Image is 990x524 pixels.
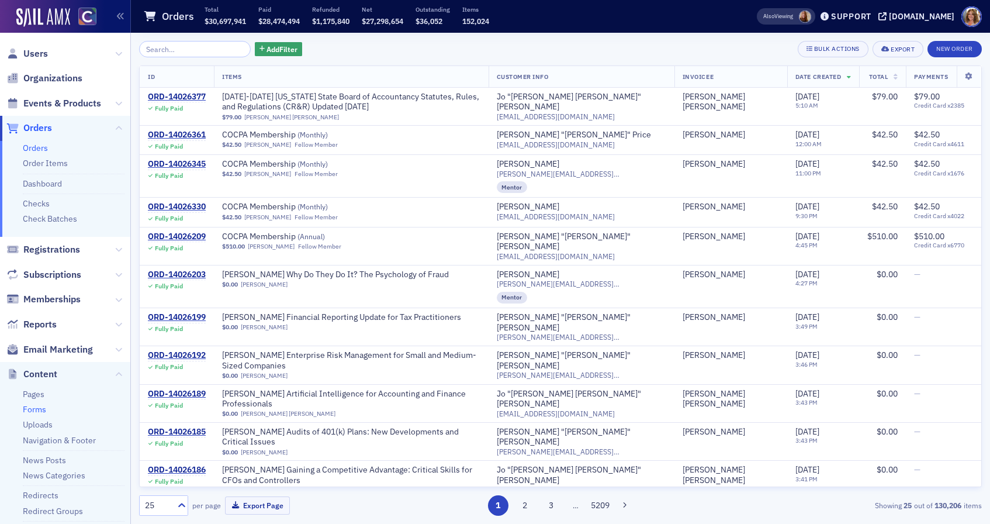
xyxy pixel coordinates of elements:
[683,232,779,242] span: Kirk McGill
[155,172,183,180] div: Fully Paid
[683,465,779,485] span: Jo Ann Giddings
[795,464,819,475] span: [DATE]
[241,410,335,418] a: [PERSON_NAME] [PERSON_NAME]
[155,325,183,333] div: Fully Paid
[222,350,480,371] a: [PERSON_NAME] Enterprise Risk Management for Small and Medium-Sized Companies
[222,323,238,331] span: $0.00
[927,43,982,53] a: New Order
[23,318,57,331] span: Reports
[709,500,982,511] div: Showing out of items
[148,92,206,102] a: ORD-14026377
[222,270,449,280] span: Surgent's Why Do They Do It? The Psychology of Fraud
[831,11,871,22] div: Support
[222,270,449,280] a: [PERSON_NAME] Why Do They Do It? The Psychology of Fraud
[148,465,206,475] div: ORD-14026186
[148,270,206,280] div: ORD-14026203
[23,97,101,110] span: Events & Products
[297,232,325,241] span: ( Annual )
[258,5,300,13] p: Paid
[683,312,745,323] a: [PERSON_NAME]
[222,159,369,170] span: COCPA Membership
[23,368,57,381] span: Content
[23,506,83,516] a: Redirect Groups
[192,500,221,511] label: per page
[497,212,615,221] span: [EMAIL_ADDRESS][DOMAIN_NAME]
[933,500,964,511] strong: 130,206
[222,130,369,140] a: COCPA Membership (Monthly)
[297,202,328,211] span: ( Monthly )
[590,495,611,516] button: 5209
[795,312,819,322] span: [DATE]
[244,141,291,149] a: [PERSON_NAME]
[23,158,68,168] a: Order Items
[16,8,70,27] img: SailAMX
[795,140,822,148] time: 12:00 AM
[497,280,666,288] span: [PERSON_NAME][EMAIL_ADDRESS][DOMAIN_NAME]
[222,243,245,250] span: $510.00
[795,201,819,212] span: [DATE]
[795,436,818,444] time: 3:43 PM
[241,323,288,331] a: [PERSON_NAME]
[148,159,206,170] div: ORD-14026345
[6,97,101,110] a: Events & Products
[683,389,779,409] a: [PERSON_NAME] [PERSON_NAME]
[914,170,973,177] span: Credit Card x1676
[222,232,369,242] span: COCPA Membership
[683,130,745,140] a: [PERSON_NAME]
[6,72,82,85] a: Organizations
[683,270,745,280] a: [PERSON_NAME]
[877,350,898,360] span: $0.00
[683,427,745,437] a: [PERSON_NAME]
[155,402,183,409] div: Fully Paid
[497,312,666,333] a: [PERSON_NAME] "[PERSON_NAME]" [PERSON_NAME]
[222,130,369,140] span: COCPA Membership
[878,12,958,20] button: [DOMAIN_NAME]
[914,91,940,102] span: $79.00
[23,178,62,189] a: Dashboard
[683,202,779,212] span: Christina Lynch
[6,243,80,256] a: Registrations
[497,333,666,342] span: [PERSON_NAME][EMAIL_ADDRESS][PERSON_NAME][PERSON_NAME][DOMAIN_NAME]
[23,122,52,135] span: Orders
[497,350,666,371] a: [PERSON_NAME] "[PERSON_NAME]" [PERSON_NAME]
[222,427,480,447] a: [PERSON_NAME] Audits of 401(k) Plans: New Developments and Critical Issues
[148,350,206,361] a: ORD-14026192
[23,243,80,256] span: Registrations
[23,343,93,356] span: Email Marketing
[869,73,888,81] span: Total
[155,143,183,150] div: Fully Paid
[795,426,819,437] span: [DATE]
[205,16,246,26] span: $30,697,941
[683,350,745,361] a: [PERSON_NAME]
[248,243,295,250] a: [PERSON_NAME]
[914,102,973,109] span: Credit Card x2385
[497,92,666,112] a: Jo "[PERSON_NAME] [PERSON_NAME]" [PERSON_NAME]
[222,350,480,371] span: Surgent's Enterprise Risk Management for Small and Medium-Sized Companies
[914,464,920,475] span: —
[795,398,818,406] time: 3:43 PM
[255,42,303,57] button: AddFilter
[362,16,403,26] span: $27,298,654
[497,389,666,409] a: Jo "[PERSON_NAME] [PERSON_NAME]" [PERSON_NAME]
[927,41,982,57] button: New Order
[6,368,57,381] a: Content
[683,202,745,212] div: [PERSON_NAME]
[567,500,584,511] span: …
[155,478,183,485] div: Fully Paid
[23,490,58,501] a: Redirects
[222,170,241,178] span: $42.50
[683,350,779,361] span: Scott Dement
[914,426,920,437] span: —
[961,6,982,27] span: Profile
[795,350,819,360] span: [DATE]
[148,232,206,242] a: ORD-14026209
[70,8,96,27] a: View Homepage
[148,130,206,140] a: ORD-14026361
[6,47,48,60] a: Users
[155,363,183,371] div: Fully Paid
[497,73,549,81] span: Customer Info
[877,426,898,437] span: $0.00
